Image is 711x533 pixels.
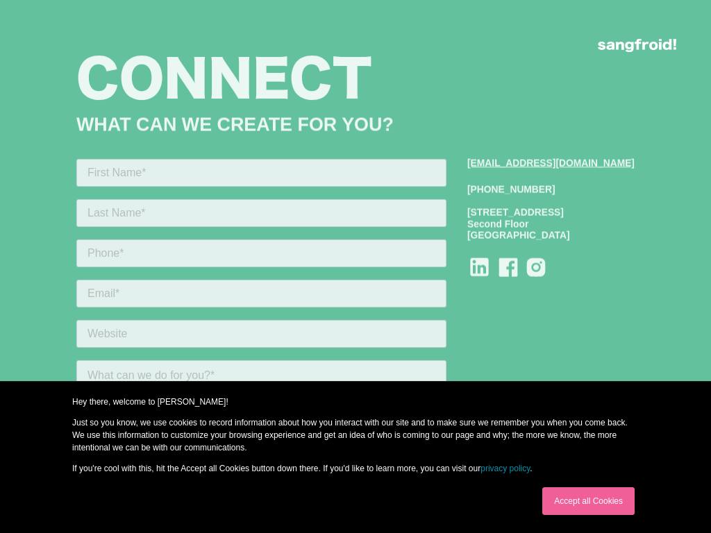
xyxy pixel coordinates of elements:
[72,462,639,475] p: If you're cool with this, hit the Accept all Cookies button down there. If you'd like to learn mo...
[467,183,635,241] div: [PHONE_NUMBER] [STREET_ADDRESS] Second Floor [GEOGRAPHIC_DATA]
[199,267,240,275] a: privacy policy
[72,416,639,454] p: Just so you know, we use cookies to record information about how you interact with our site and t...
[598,39,676,52] img: logo
[72,396,639,408] p: Hey there, welcome to [PERSON_NAME]!
[480,464,530,473] a: privacy policy
[542,487,635,515] a: Accept all Cookies
[76,53,635,112] h1: Connect
[467,155,635,169] a: [EMAIL_ADDRESS][DOMAIN_NAME]
[76,115,394,135] strong: WHAT CAN WE CREATE FOR YOU?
